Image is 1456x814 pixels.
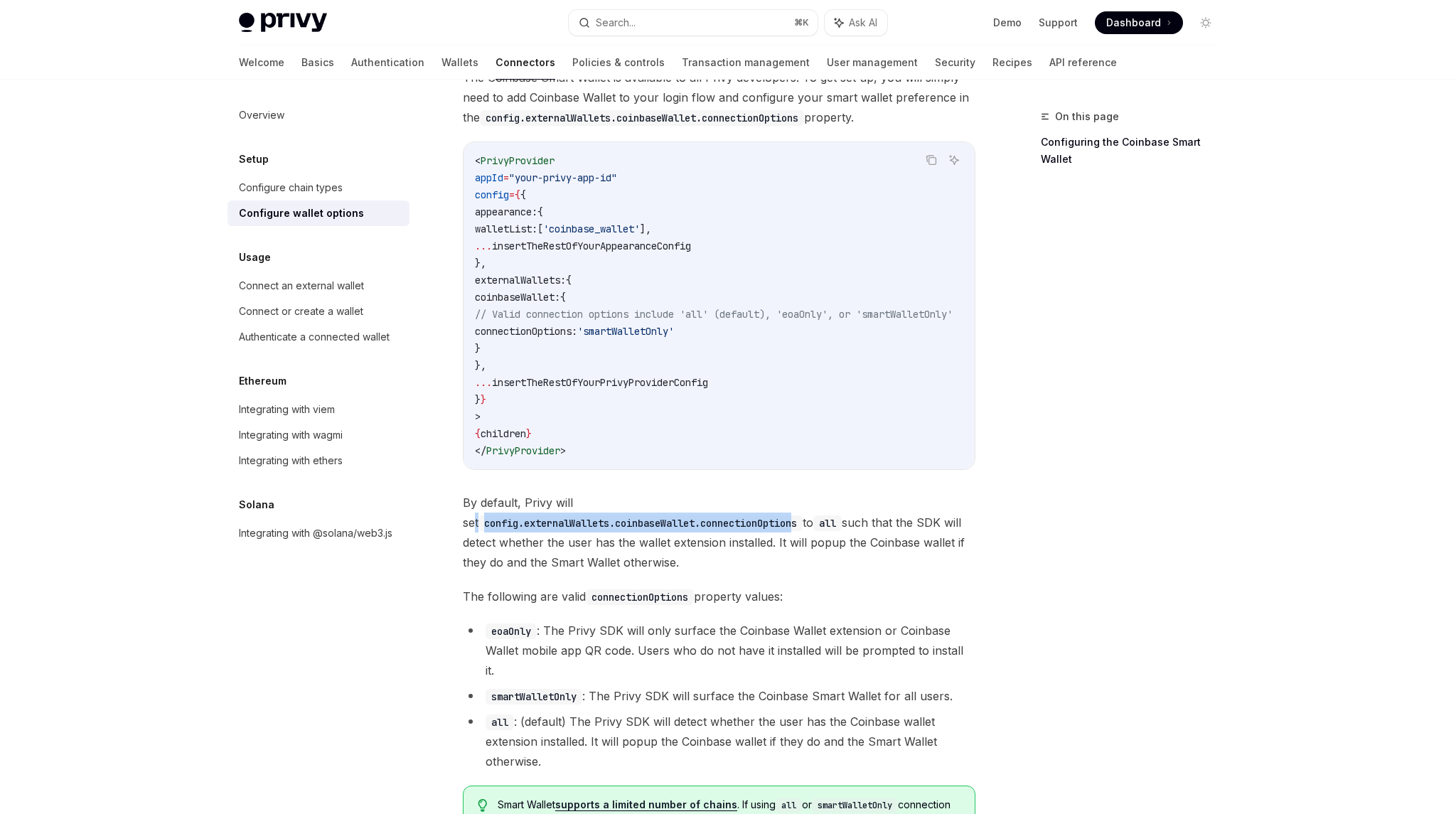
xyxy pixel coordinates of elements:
span: appId [475,171,503,184]
span: 'coinbase_wallet' [543,223,640,235]
span: Ask AI [849,16,877,30]
a: Integrating with @solana/web3.js [227,520,409,546]
span: < [475,154,481,167]
code: eoaOnly [486,623,537,639]
div: Connect or create a wallet [239,303,363,320]
a: Integrating with viem [227,397,409,422]
div: Search... [596,14,636,31]
div: Integrating with wagmi [239,427,343,444]
span: }, [475,257,486,269]
h5: Usage [239,249,271,266]
span: children [481,427,526,440]
a: Connectors [496,45,555,80]
span: { [560,291,566,304]
span: { [537,205,543,218]
span: ... [475,240,492,252]
code: connectionOptions [586,589,694,605]
a: Authentication [351,45,424,80]
span: } [481,393,486,406]
span: }, [475,359,486,372]
li: : (default) The Privy SDK will detect whether the user has the Coinbase wallet extension installe... [463,712,975,771]
span: PrivyProvider [486,444,560,457]
div: Connect an external wallet [239,277,364,294]
span: = [509,188,515,201]
a: Integrating with ethers [227,448,409,473]
a: Integrating with wagmi [227,422,409,448]
div: Integrating with viem [239,401,335,418]
a: supports a limited number of chains [555,798,737,811]
div: Integrating with @solana/web3.js [239,525,392,542]
span: ... [475,376,492,389]
a: Wallets [441,45,478,80]
div: Integrating with ethers [239,452,343,469]
a: Overview [227,102,409,128]
a: Security [935,45,975,80]
span: insertTheRestOfYourAppearanceConfig [492,240,691,252]
span: { [515,188,520,201]
span: externalWallets: [475,274,566,286]
code: all [813,515,842,531]
span: walletList: [475,223,537,235]
span: [ [537,223,543,235]
span: appearance: [475,205,537,218]
a: Support [1039,16,1078,30]
svg: Tip [478,799,488,812]
code: smartWalletOnly [812,798,898,813]
a: Connect an external wallet [227,273,409,299]
span: </ [475,444,486,457]
span: > [560,444,566,457]
span: On this page [1055,108,1119,125]
a: Demo [993,16,1022,30]
span: } [475,393,481,406]
a: User management [827,45,918,80]
span: { [566,274,572,286]
code: config.externalWallets.coinbaseWallet.connectionOptions [478,515,803,531]
span: 'smartWalletOnly' [577,325,674,338]
span: config [475,188,509,201]
span: { [520,188,526,201]
span: "your-privy-app-id" [509,171,617,184]
code: smartWalletOnly [486,689,582,705]
span: insertTheRestOfYourPrivyProviderConfig [492,376,708,389]
div: Configure chain types [239,179,343,196]
a: Transaction management [682,45,810,80]
span: PrivyProvider [481,154,555,167]
span: // Valid connection options include 'all' (default), 'eoaOnly', or 'smartWalletOnly' [475,308,953,321]
span: { [475,427,481,440]
span: = [503,171,509,184]
span: } [526,427,532,440]
button: Ask AI [825,10,887,36]
span: Dashboard [1106,16,1161,30]
a: Basics [301,45,334,80]
span: connectionOptions: [475,325,577,338]
code: config.externalWallets.coinbaseWallet.connectionOptions [480,110,804,126]
a: Configure wallet options [227,200,409,226]
code: all [776,798,802,813]
div: Authenticate a connected wallet [239,328,390,346]
button: Search...⌘K [569,10,818,36]
li: : The Privy SDK will only surface the Coinbase Wallet extension or Coinbase Wallet mobile app QR ... [463,621,975,680]
code: all [486,714,514,730]
span: ⌘ K [794,17,809,28]
a: API reference [1049,45,1117,80]
li: : The Privy SDK will surface the Coinbase Smart Wallet for all users. [463,686,975,706]
a: Dashboard [1095,11,1183,34]
div: Configure wallet options [239,205,364,222]
h5: Solana [239,496,274,513]
span: The following are valid property values: [463,587,975,606]
button: Copy the contents from the code block [922,151,941,169]
img: light logo [239,13,327,33]
a: Configuring the Coinbase Smart Wallet [1041,131,1228,171]
span: coinbaseWallet: [475,291,560,304]
span: } [475,342,481,355]
button: Toggle dark mode [1194,11,1217,34]
span: The Coinbase Smart Wallet is available to all Privy developers. To get set up, you will simply ne... [463,68,975,127]
a: Configure chain types [227,175,409,200]
span: > [475,410,481,423]
a: Recipes [992,45,1032,80]
div: Overview [239,107,284,124]
a: Policies & controls [572,45,665,80]
h5: Ethereum [239,373,287,390]
a: Welcome [239,45,284,80]
a: Connect or create a wallet [227,299,409,324]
